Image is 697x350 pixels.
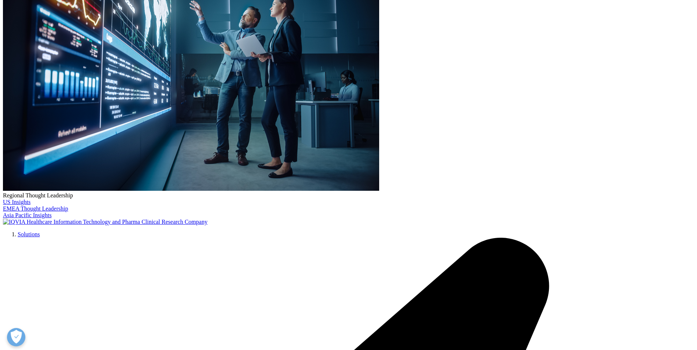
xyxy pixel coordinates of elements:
img: IQVIA Healthcare Information Technology and Pharma Clinical Research Company [3,219,208,225]
a: Solutions [18,231,40,237]
a: Asia Pacific Insights [3,212,51,218]
a: US Insights [3,199,30,205]
a: EMEA Thought Leadership [3,205,68,212]
button: Open Preferences [7,328,25,346]
div: Regional Thought Leadership [3,192,694,199]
